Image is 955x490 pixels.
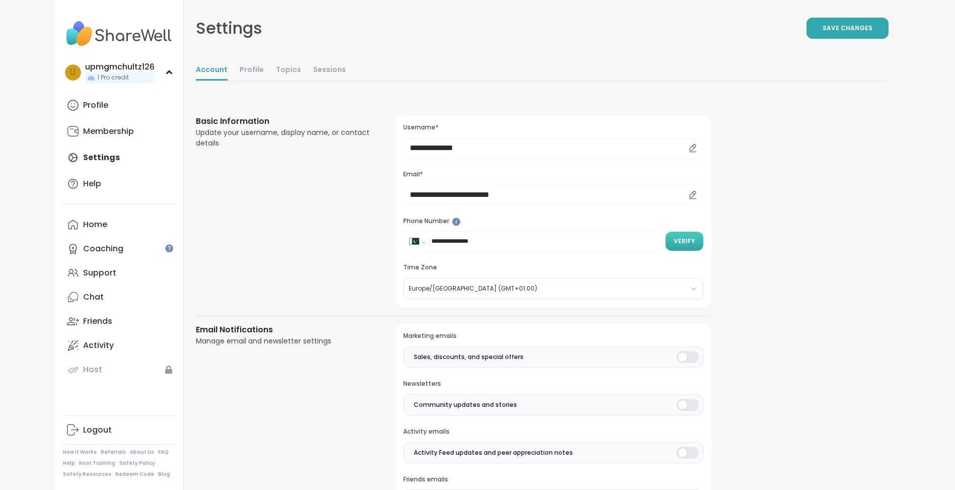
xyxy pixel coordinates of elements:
div: Logout [83,425,112,436]
iframe: Spotlight [452,218,461,226]
h3: Friends emails [403,475,703,484]
h3: Phone Number [403,217,703,226]
div: Host [83,364,102,375]
a: Profile [63,93,175,117]
a: Chat [63,285,175,309]
a: Logout [63,418,175,442]
div: Activity [83,340,114,351]
a: About Us [130,449,154,456]
div: Profile [83,100,108,111]
a: FAQ [158,449,169,456]
a: Activity [63,333,175,358]
a: Home [63,213,175,237]
h3: Newsletters [403,380,703,388]
a: How It Works [63,449,97,456]
button: Verify [666,232,703,251]
a: Host [63,358,175,382]
button: Save Changes [806,18,889,39]
div: Coaching [83,243,123,254]
span: Sales, discounts, and special offers [414,353,524,362]
div: Membership [83,126,134,137]
span: Verify [674,237,695,246]
h3: Activity emails [403,428,703,436]
div: Support [83,267,116,278]
h3: Time Zone [403,263,703,272]
h3: Email Notifications [196,324,372,336]
a: Profile [240,60,264,81]
div: Settings [196,16,262,40]
span: Save Changes [823,24,872,33]
img: ShareWell Nav Logo [63,16,175,51]
a: Topics [276,60,301,81]
a: Host Training [79,460,115,467]
h3: Basic Information [196,115,372,127]
a: Blog [158,471,170,478]
div: Home [83,219,107,230]
a: Help [63,460,75,467]
span: Activity Feed updates and peer appreciation notes [414,448,573,457]
a: Coaching [63,237,175,261]
span: u [70,66,76,79]
iframe: Spotlight [165,244,173,252]
span: Community updates and stories [414,400,517,409]
h3: Username* [403,123,703,132]
div: Friends [83,316,112,327]
div: Chat [83,292,104,303]
a: Friends [63,309,175,333]
a: Support [63,261,175,285]
a: Sessions [313,60,346,81]
h3: Email* [403,170,703,179]
a: Help [63,172,175,196]
h3: Marketing emails [403,332,703,340]
a: Referrals [101,449,126,456]
a: Safety Policy [119,460,155,467]
div: Help [83,178,101,189]
a: Redeem Code [115,471,154,478]
a: Safety Resources [63,471,111,478]
a: Account [196,60,228,81]
div: Update your username, display name, or contact details [196,127,372,149]
span: 1 Pro credit [97,74,129,82]
div: Manage email and newsletter settings [196,336,372,346]
a: Membership [63,119,175,144]
div: upmgmchultz126 [85,61,155,73]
